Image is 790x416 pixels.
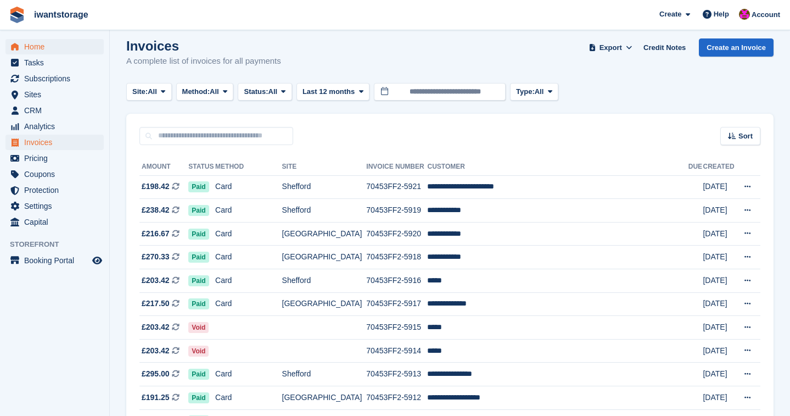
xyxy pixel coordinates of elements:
span: Paid [188,205,209,216]
a: menu [5,135,104,150]
a: menu [5,182,104,198]
td: Card [215,199,282,223]
td: Shefford [282,175,367,199]
a: Preview store [91,254,104,267]
img: stora-icon-8386f47178a22dfd0bd8f6a31ec36ba5ce8667c1dd55bd0f319d3a0aa187defe.svg [9,7,25,23]
span: Invoices [24,135,90,150]
span: Method: [182,86,210,97]
span: Last 12 months [302,86,355,97]
td: [DATE] [703,246,736,269]
button: Export [586,38,635,57]
span: £217.50 [142,298,170,309]
span: Void [188,346,209,357]
th: Due [688,158,703,176]
span: All [148,86,157,97]
td: Card [215,386,282,410]
span: £216.67 [142,228,170,240]
td: Card [215,292,282,316]
td: 70453FF2-5916 [366,269,427,293]
td: [DATE] [703,199,736,223]
span: Sites [24,87,90,102]
span: Paid [188,392,209,403]
span: Site: [132,86,148,97]
span: All [210,86,219,97]
a: menu [5,119,104,134]
a: menu [5,103,104,118]
td: Shefford [282,199,367,223]
span: Storefront [10,239,109,250]
span: Sort [738,131,753,142]
span: Pricing [24,151,90,166]
th: Amount [139,158,188,176]
td: [DATE] [703,292,736,316]
a: menu [5,39,104,54]
td: Card [215,175,282,199]
td: Card [215,269,282,293]
a: Create an Invoice [699,38,774,57]
button: Status: All [238,83,292,101]
td: 70453FF2-5913 [366,363,427,386]
th: Customer [427,158,688,176]
td: [GEOGRAPHIC_DATA] [282,386,367,410]
span: £191.25 [142,392,170,403]
td: [DATE] [703,269,736,293]
span: £198.42 [142,181,170,192]
td: [DATE] [703,316,736,340]
span: Subscriptions [24,71,90,86]
td: [DATE] [703,222,736,246]
td: 70453FF2-5921 [366,175,427,199]
span: Paid [188,298,209,309]
span: £203.42 [142,345,170,357]
span: Paid [188,229,209,240]
p: A complete list of invoices for all payments [126,55,281,68]
span: Booking Portal [24,253,90,268]
span: Status: [244,86,268,97]
span: CRM [24,103,90,118]
span: £238.42 [142,204,170,216]
td: 70453FF2-5917 [366,292,427,316]
span: Coupons [24,167,90,182]
td: Shefford [282,363,367,386]
span: £295.00 [142,368,170,380]
span: Paid [188,275,209,286]
th: Invoice Number [366,158,427,176]
span: Account [752,9,780,20]
span: All [535,86,544,97]
span: Capital [24,214,90,230]
td: 70453FF2-5915 [366,316,427,340]
span: £203.42 [142,321,170,333]
span: Help [714,9,729,20]
td: [DATE] [703,363,736,386]
th: Created [703,158,736,176]
td: 70453FF2-5914 [366,339,427,363]
a: menu [5,253,104,268]
th: Status [188,158,215,176]
td: Card [215,246,282,269]
span: Export [599,42,622,53]
a: menu [5,71,104,86]
span: Settings [24,198,90,214]
td: 70453FF2-5912 [366,386,427,410]
a: menu [5,55,104,70]
span: Create [659,9,681,20]
span: Type: [516,86,535,97]
span: Tasks [24,55,90,70]
td: Card [215,363,282,386]
a: menu [5,87,104,102]
a: iwantstorage [30,5,93,24]
span: Void [188,322,209,333]
td: Card [215,222,282,246]
img: Jonathan [739,9,750,20]
a: menu [5,167,104,182]
span: Home [24,39,90,54]
a: menu [5,214,104,230]
a: menu [5,198,104,214]
td: [DATE] [703,339,736,363]
a: Credit Notes [639,38,690,57]
td: 70453FF2-5920 [366,222,427,246]
span: Paid [188,252,209,263]
td: [GEOGRAPHIC_DATA] [282,246,367,269]
span: All [268,86,278,97]
span: Paid [188,181,209,192]
button: Type: All [510,83,558,101]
